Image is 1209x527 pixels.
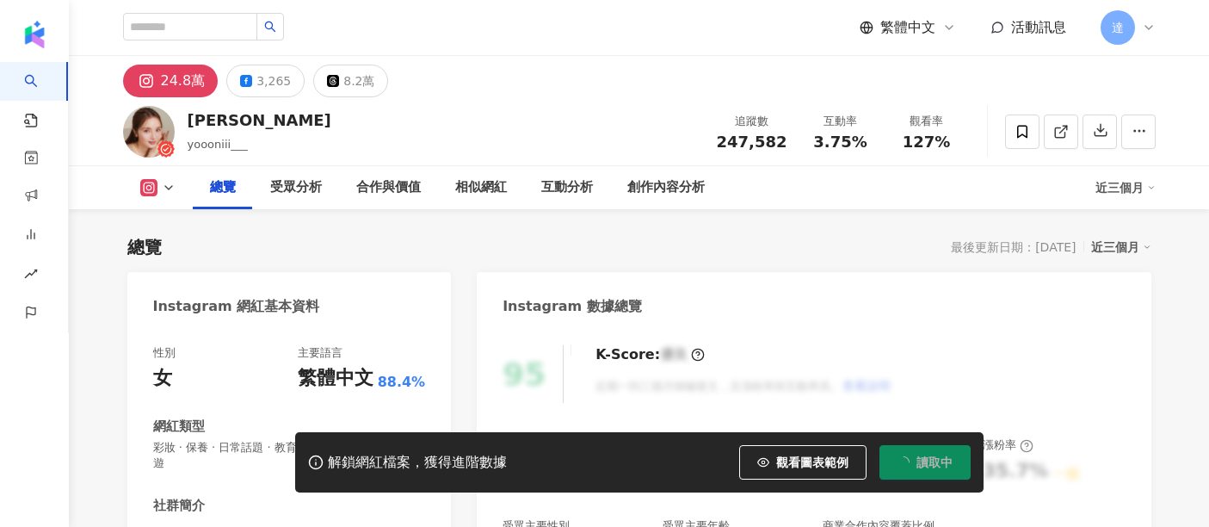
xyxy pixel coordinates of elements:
span: yoooniii___ [188,138,248,151]
div: 互動分析 [541,177,593,198]
span: 127% [903,133,951,151]
img: logo icon [21,21,48,48]
div: 網紅類型 [153,418,205,436]
div: 解鎖網紅檔案，獲得進階數據 [328,454,507,472]
div: 繁體中文 [298,365,373,392]
div: 受眾分析 [270,177,322,198]
div: 相似網紅 [455,177,507,198]
span: 活動訊息 [1011,19,1066,35]
div: 最後更新日期：[DATE] [951,240,1076,254]
button: 3,265 [226,65,305,97]
button: 8.2萬 [313,65,388,97]
div: 追蹤數 [717,113,787,130]
span: 繁體中文 [880,18,935,37]
button: 24.8萬 [123,65,219,97]
div: 性別 [153,345,176,361]
div: 社群簡介 [153,497,205,515]
div: Instagram 網紅基本資料 [153,297,320,316]
div: 創作內容分析 [627,177,705,198]
div: 3,265 [256,69,291,93]
div: 觀看率 [894,113,959,130]
div: 24.8萬 [161,69,206,93]
div: [PERSON_NAME] [188,109,331,131]
span: 觀看圖表範例 [776,456,848,469]
span: 達 [1112,18,1124,37]
span: loading [897,456,910,468]
div: 總覽 [210,177,236,198]
div: 近三個月 [1091,236,1151,258]
a: search [24,62,59,129]
div: 女 [153,365,172,392]
div: 近三個月 [1095,174,1156,201]
button: 讀取中 [879,445,971,480]
div: K-Score : [595,345,705,364]
div: 8.2萬 [343,69,374,93]
img: KOL Avatar [123,106,175,158]
span: 3.75% [813,133,867,151]
button: 觀看圖表範例 [739,445,867,480]
span: 88.4% [378,373,426,392]
span: 247,582 [717,133,787,151]
div: 主要語言 [298,345,342,361]
span: search [264,21,276,33]
span: 讀取中 [916,456,953,469]
div: 合作與價值 [356,177,421,198]
div: Instagram 數據總覽 [503,297,642,316]
div: 互動率 [808,113,873,130]
div: 總覽 [127,235,162,259]
span: rise [24,257,38,295]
